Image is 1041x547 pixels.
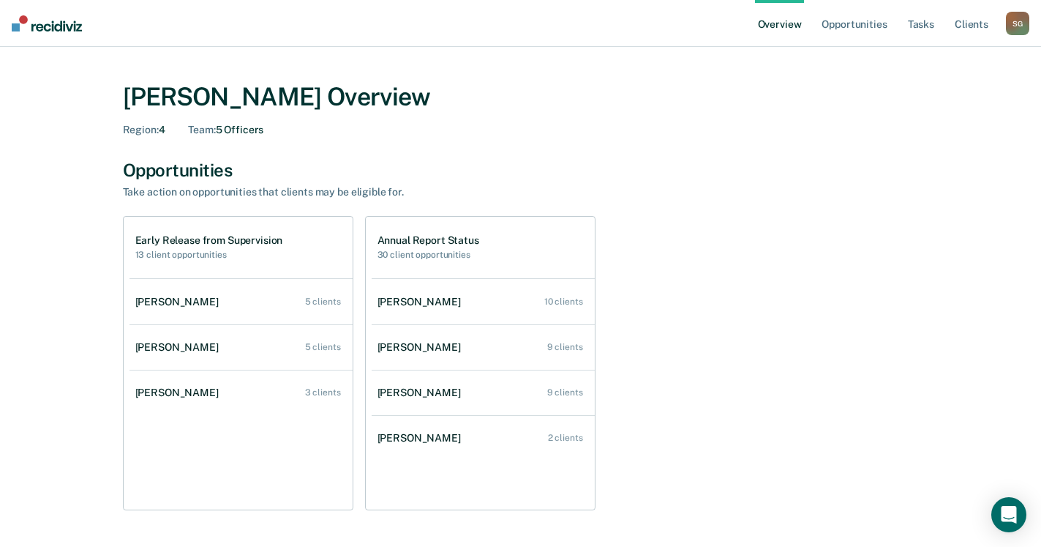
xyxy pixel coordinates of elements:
div: 10 clients [544,297,583,307]
span: Region : [123,124,159,135]
h1: Early Release from Supervision [135,234,283,247]
div: [PERSON_NAME] [377,387,467,399]
div: [PERSON_NAME] [377,296,467,308]
div: 5 clients [305,342,341,352]
div: Take action on opportunities that clients may be eligible for. [123,186,635,198]
div: 9 clients [547,342,583,352]
h1: Annual Report Status [377,234,479,247]
div: [PERSON_NAME] [377,341,467,354]
div: [PERSON_NAME] Overview [123,82,919,112]
a: [PERSON_NAME] 9 clients [372,372,595,414]
div: [PERSON_NAME] [135,387,225,399]
a: [PERSON_NAME] 10 clients [372,281,595,323]
a: [PERSON_NAME] 5 clients [129,281,353,323]
div: 5 clients [305,297,341,307]
a: [PERSON_NAME] 2 clients [372,417,595,459]
a: [PERSON_NAME] 9 clients [372,327,595,368]
div: 4 [123,124,165,136]
div: [PERSON_NAME] [135,341,225,354]
div: Open Intercom Messenger [991,497,1026,532]
div: 3 clients [305,387,341,398]
div: [PERSON_NAME] [377,432,467,444]
h2: 13 client opportunities [135,250,283,260]
div: 5 Officers [188,124,263,136]
img: Recidiviz [12,15,82,31]
div: S G [1006,12,1029,35]
a: [PERSON_NAME] 5 clients [129,327,353,368]
div: Opportunities [123,160,919,181]
div: [PERSON_NAME] [135,296,225,308]
h2: 30 client opportunities [377,250,479,260]
div: 2 clients [548,433,583,443]
button: SG [1006,12,1029,35]
span: Team : [188,124,215,135]
div: 9 clients [547,387,583,398]
a: [PERSON_NAME] 3 clients [129,372,353,414]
